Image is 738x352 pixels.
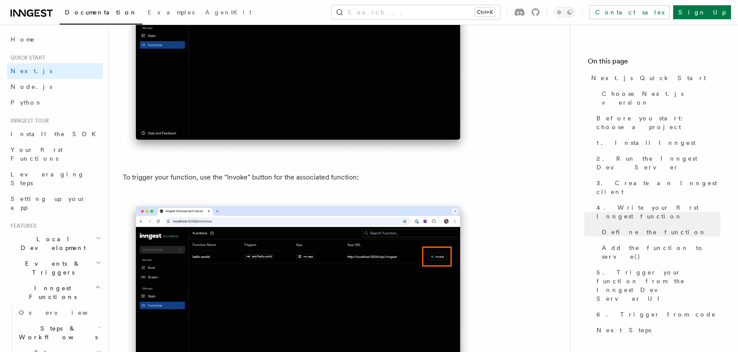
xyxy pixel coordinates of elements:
[596,154,720,172] span: 2. Run the Inngest Dev Server
[7,235,96,252] span: Local Development
[598,240,720,264] a: Add the function to serve()
[11,130,101,137] span: Install the SDK
[7,95,103,110] a: Python
[7,191,103,215] a: Setting up your app
[602,89,720,107] span: Choose Next.js version
[596,310,716,319] span: 6. Trigger from code
[673,5,731,19] a: Sign Up
[7,32,103,47] a: Home
[148,9,195,16] span: Examples
[596,203,720,221] span: 4. Write your first Inngest function
[7,117,49,124] span: Inngest tour
[11,67,52,74] span: Next.js
[589,5,670,19] a: Contact sales
[11,195,86,211] span: Setting up your app
[332,5,500,19] button: Search...Ctrl+K
[602,243,720,261] span: Add the function to serve()
[588,70,720,86] a: Next.js Quick Start
[593,110,720,135] a: Before you start: choose a project
[11,171,85,187] span: Leveraging Steps
[11,146,63,162] span: Your first Functions
[591,74,706,82] span: Next.js Quick Start
[593,151,720,175] a: 2. Run the Inngest Dev Server
[554,7,575,18] button: Toggle dark mode
[11,35,35,44] span: Home
[11,83,52,90] span: Node.js
[65,9,137,16] span: Documentation
[15,324,98,341] span: Steps & Workflows
[7,280,103,305] button: Inngest Functions
[7,79,103,95] a: Node.js
[596,179,720,196] span: 3. Create an Inngest client
[598,224,720,240] a: Define the function
[7,54,45,61] span: Quick start
[7,222,36,229] span: Features
[11,99,43,106] span: Python
[15,320,103,345] button: Steps & Workflows
[205,9,252,16] span: AgentKit
[142,3,200,24] a: Examples
[475,8,495,17] kbd: Ctrl+K
[60,3,142,25] a: Documentation
[123,171,473,183] p: To trigger your function, use the "Invoke" button for the associated function:
[596,114,720,131] span: Before you start: choose a project
[7,166,103,191] a: Leveraging Steps
[7,231,103,256] button: Local Development
[596,138,695,147] span: 1. Install Inngest
[7,126,103,142] a: Install the SDK
[7,256,103,280] button: Events & Triggers
[200,3,257,24] a: AgentKit
[596,268,720,303] span: 5. Trigger your function from the Inngest Dev Server UI
[596,326,651,334] span: Next Steps
[7,259,96,277] span: Events & Triggers
[602,228,706,236] span: Define the function
[593,135,720,151] a: 1. Install Inngest
[593,264,720,306] a: 5. Trigger your function from the Inngest Dev Server UI
[593,200,720,224] a: 4. Write your first Inngest function
[593,175,720,200] a: 3. Create an Inngest client
[593,306,720,322] a: 6. Trigger from code
[19,309,109,316] span: Overview
[15,305,103,320] a: Overview
[588,56,720,70] h4: On this page
[593,322,720,338] a: Next Steps
[7,63,103,79] a: Next.js
[7,284,95,301] span: Inngest Functions
[598,86,720,110] a: Choose Next.js version
[7,142,103,166] a: Your first Functions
